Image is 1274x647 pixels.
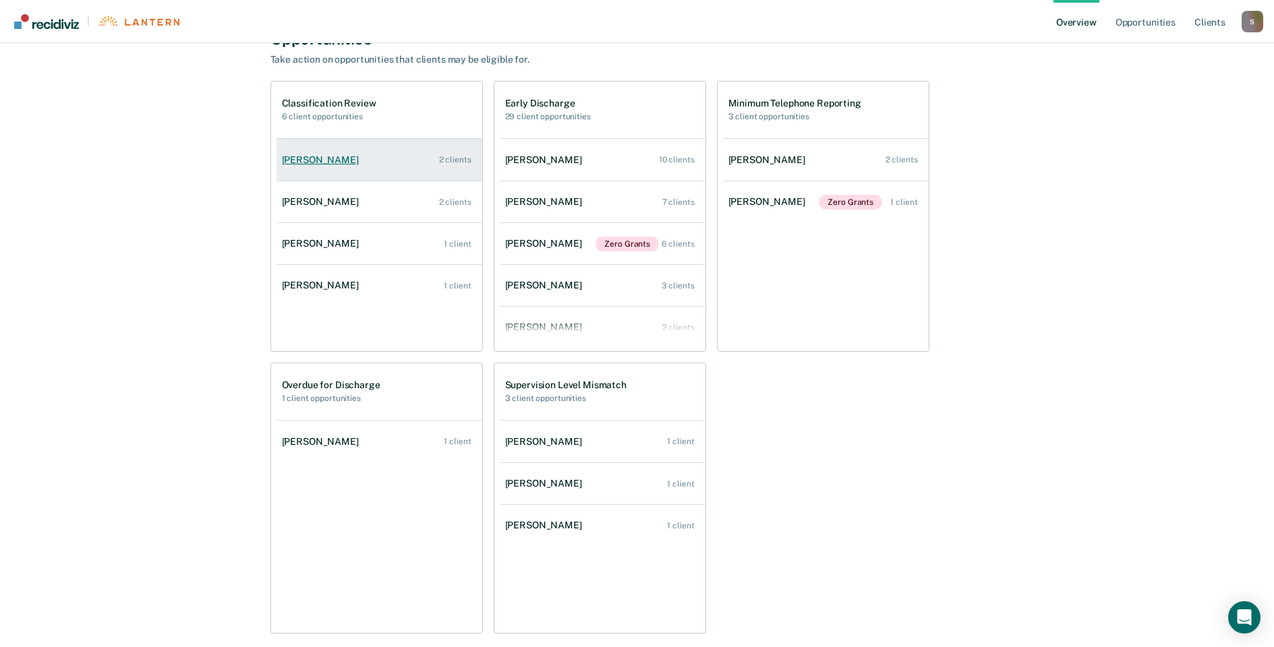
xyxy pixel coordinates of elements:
div: [PERSON_NAME] [505,436,587,448]
h2: 1 client opportunities [282,394,380,403]
button: Profile dropdown button [1242,11,1263,32]
div: 1 client [667,479,694,489]
div: [PERSON_NAME] [282,238,364,249]
div: [PERSON_NAME] [282,436,364,448]
a: [PERSON_NAME] 1 client [277,423,482,461]
h2: 3 client opportunities [505,394,627,403]
div: [PERSON_NAME] [505,478,587,489]
a: [PERSON_NAME] 1 client [500,423,705,461]
div: [PERSON_NAME] [282,154,364,166]
div: 2 clients [662,323,695,332]
div: [PERSON_NAME] [282,196,364,208]
span: Zero Grants [819,195,882,210]
div: 1 client [444,239,471,249]
div: 1 client [667,521,694,530]
div: [PERSON_NAME] [505,196,587,208]
a: [PERSON_NAME] 2 clients [277,183,482,221]
a: [PERSON_NAME]Zero Grants 6 clients [500,223,705,265]
div: 2 clients [886,155,918,164]
div: 7 clients [662,197,695,207]
a: [PERSON_NAME] 10 clients [500,141,705,179]
div: [PERSON_NAME] [505,280,587,291]
div: Take action on opportunities that clients may be eligible for. [270,54,743,65]
div: 1 client [444,437,471,446]
div: 3 clients [662,281,695,290]
div: 6 clients [662,239,695,249]
h1: Overdue for Discharge [282,379,380,391]
div: [PERSON_NAME] [505,238,587,249]
img: Lantern [98,16,179,26]
div: S [1242,11,1263,32]
div: [PERSON_NAME] [282,280,364,291]
a: [PERSON_NAME] 3 clients [500,266,705,305]
a: [PERSON_NAME]Zero Grants 1 client [723,181,929,223]
div: 1 client [667,437,694,446]
div: 2 clients [439,155,471,164]
div: [PERSON_NAME] [505,520,587,531]
a: [PERSON_NAME] 1 client [500,464,705,503]
h2: 29 client opportunities [505,112,591,121]
div: [PERSON_NAME] [728,154,811,166]
h1: Early Discharge [505,98,591,109]
div: Open Intercom Messenger [1228,601,1261,634]
a: [PERSON_NAME] 1 client [500,506,705,545]
a: [PERSON_NAME] 1 client [277,224,482,263]
div: [PERSON_NAME] [728,196,811,208]
div: 1 client [444,281,471,290]
a: [PERSON_NAME] 2 clients [723,141,929,179]
a: [PERSON_NAME] 1 client [277,266,482,305]
div: 1 client [890,197,917,207]
div: 10 clients [659,155,695,164]
img: Recidiviz [14,14,79,29]
div: 2 clients [439,197,471,207]
a: [PERSON_NAME] 2 clients [277,141,482,179]
h1: Minimum Telephone Reporting [728,98,861,109]
h2: 3 client opportunities [728,112,861,121]
a: [PERSON_NAME] 2 clients [500,308,705,346]
div: [PERSON_NAME] [505,154,587,166]
span: | [79,16,98,27]
div: [PERSON_NAME] [505,321,587,333]
h2: 6 client opportunities [282,112,376,121]
h1: Classification Review [282,98,376,109]
a: [PERSON_NAME] 7 clients [500,183,705,221]
span: Zero Grants [596,237,659,251]
h1: Supervision Level Mismatch [505,379,627,391]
